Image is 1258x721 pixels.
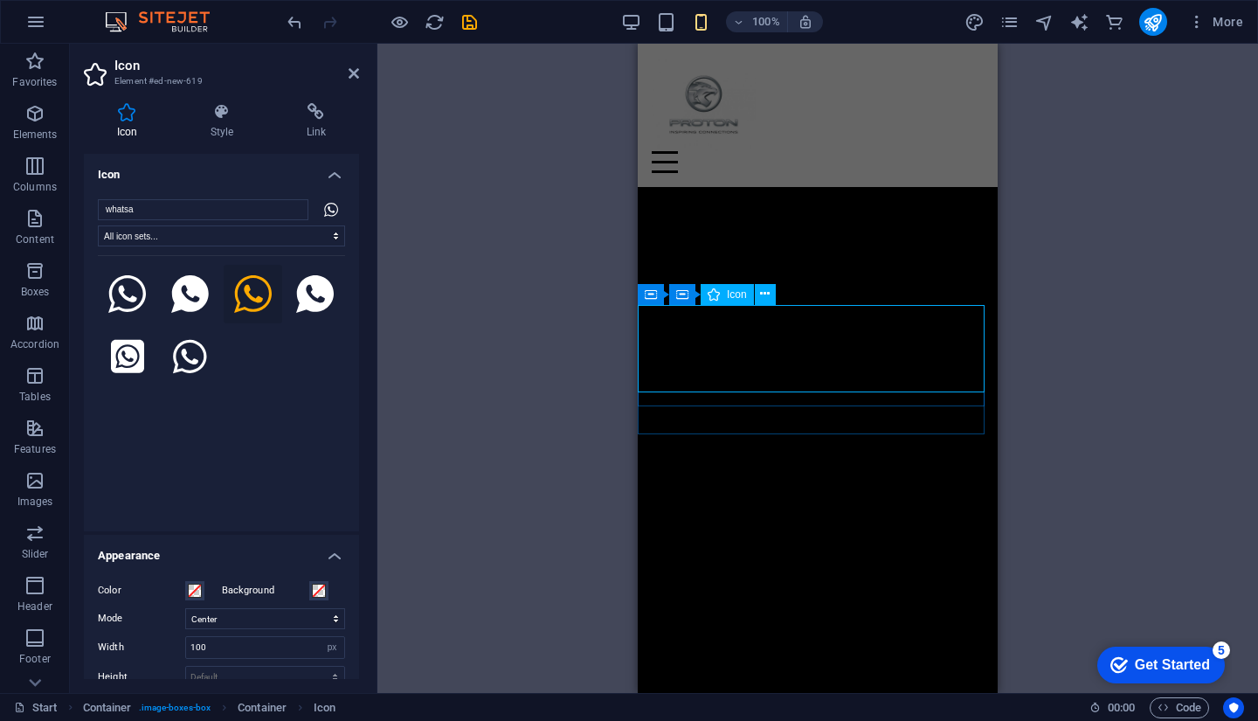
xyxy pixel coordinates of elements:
[459,11,480,32] button: save
[285,12,305,32] i: Undo: Change icon shadow (Ctrl+Z)
[13,180,57,194] p: Columns
[98,608,185,629] label: Mode
[798,14,813,30] i: On resize automatically adjust zoom level to fit chosen device.
[14,697,58,718] a: Click to cancel selection. Double-click to open Pages
[14,442,56,456] p: Features
[1158,697,1201,718] span: Code
[460,12,480,32] i: Save (Ctrl+S)
[13,128,58,142] p: Elements
[224,265,283,324] button: Ion Social Whatsapp Outline (Ionicons)
[964,12,985,32] i: Design (Ctrl+Alt+Y)
[19,652,51,666] p: Footer
[17,600,52,614] p: Header
[1089,697,1136,718] h6: Session time
[284,11,305,32] button: undo
[238,697,287,718] span: Click to select. Double-click to edit
[47,19,122,35] div: Get Started
[1034,12,1054,32] i: Navigator
[22,547,49,561] p: Slider
[125,3,142,21] div: 5
[19,390,51,404] p: Tables
[177,103,273,140] h4: Style
[98,327,157,386] button: Square Whatsapp (FontAwesome Brands)
[10,337,59,351] p: Accordion
[222,580,309,601] label: Background
[84,154,359,185] h4: Icon
[726,11,788,32] button: 100%
[752,11,780,32] h6: 100%
[114,73,324,89] h3: Element #ed-new-619
[10,9,137,45] div: Get Started 5 items remaining, 0% complete
[424,11,445,32] button: reload
[83,697,336,718] nav: breadcrumb
[139,697,211,718] span: . image-boxes-box
[1108,697,1135,718] span: 00 00
[21,285,50,299] p: Boxes
[1069,12,1089,32] i: AI Writer
[1223,697,1244,718] button: Usercentrics
[999,12,1020,32] i: Pages (Ctrl+Alt+S)
[161,265,220,324] button: Social Whatsapp (IcoFont)
[1143,12,1163,32] i: Publish
[84,535,359,566] h4: Appearance
[1104,11,1125,32] button: commerce
[84,103,177,140] h4: Icon
[1139,8,1167,36] button: publish
[98,672,185,682] label: Height
[317,199,345,220] div: Ion Social Whatsapp Outline (Ionicons)
[98,642,185,652] label: Width
[1069,11,1090,32] button: text_generator
[1150,697,1209,718] button: Code
[16,232,54,246] p: Content
[114,58,359,73] h2: Icon
[17,495,53,509] p: Images
[1104,12,1124,32] i: Commerce
[964,11,985,32] button: design
[98,580,185,601] label: Color
[1120,701,1123,714] span: :
[999,11,1020,32] button: pages
[1034,11,1055,32] button: navigator
[286,265,345,324] button: Ion Social Whatsapp (Ionicons)
[389,11,410,32] button: Click here to leave preview mode and continue editing
[314,697,335,718] span: Click to select. Double-click to edit
[98,199,308,220] input: Search icons (square, star half, etc.)
[98,265,157,324] button: Brand Whatsapp (IcoFont)
[273,103,359,140] h4: Link
[83,697,132,718] span: Click to select. Double-click to edit
[1181,8,1250,36] button: More
[161,327,220,386] button: Whatsapp (FontAwesome Brands)
[100,11,232,32] img: Editor Logo
[12,75,57,89] p: Favorites
[1188,13,1243,31] span: More
[727,289,747,300] span: Icon
[425,12,445,32] i: Reload page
